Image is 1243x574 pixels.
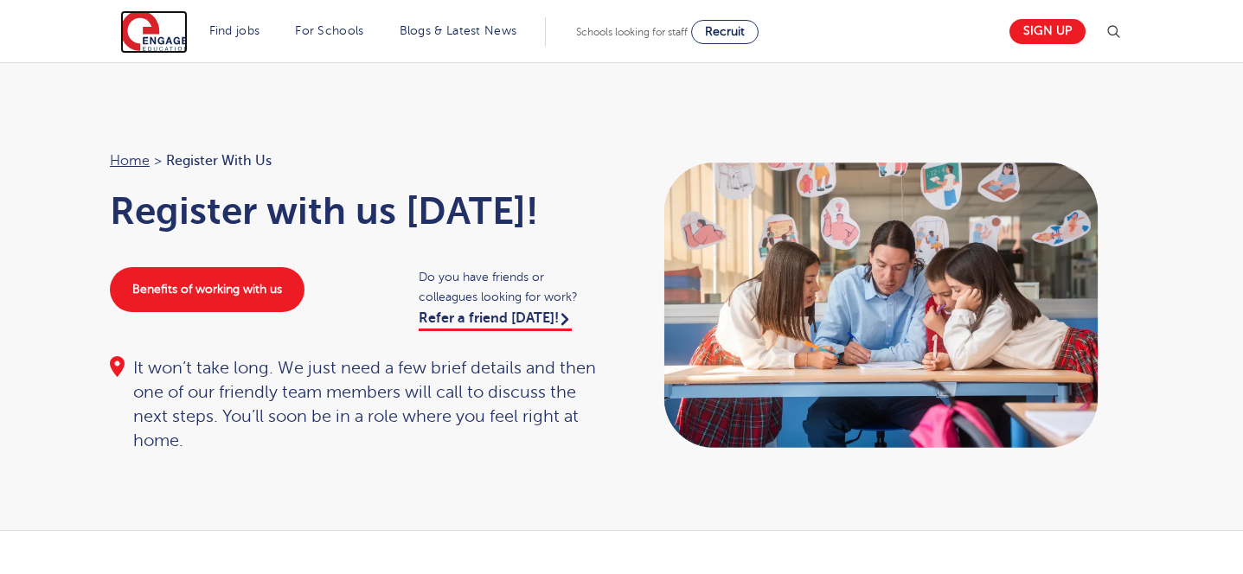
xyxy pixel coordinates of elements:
[691,20,759,44] a: Recruit
[1009,19,1086,44] a: Sign up
[576,26,688,38] span: Schools looking for staff
[110,356,605,453] div: It won’t take long. We just need a few brief details and then one of our friendly team members wi...
[419,310,572,331] a: Refer a friend [DATE]!
[110,267,304,312] a: Benefits of working with us
[166,150,272,172] span: Register with us
[154,153,162,169] span: >
[400,24,517,37] a: Blogs & Latest News
[110,150,605,172] nav: breadcrumb
[110,189,605,233] h1: Register with us [DATE]!
[705,25,745,38] span: Recruit
[419,267,605,307] span: Do you have friends or colleagues looking for work?
[110,153,150,169] a: Home
[295,24,363,37] a: For Schools
[120,10,188,54] img: Engage Education
[209,24,260,37] a: Find jobs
